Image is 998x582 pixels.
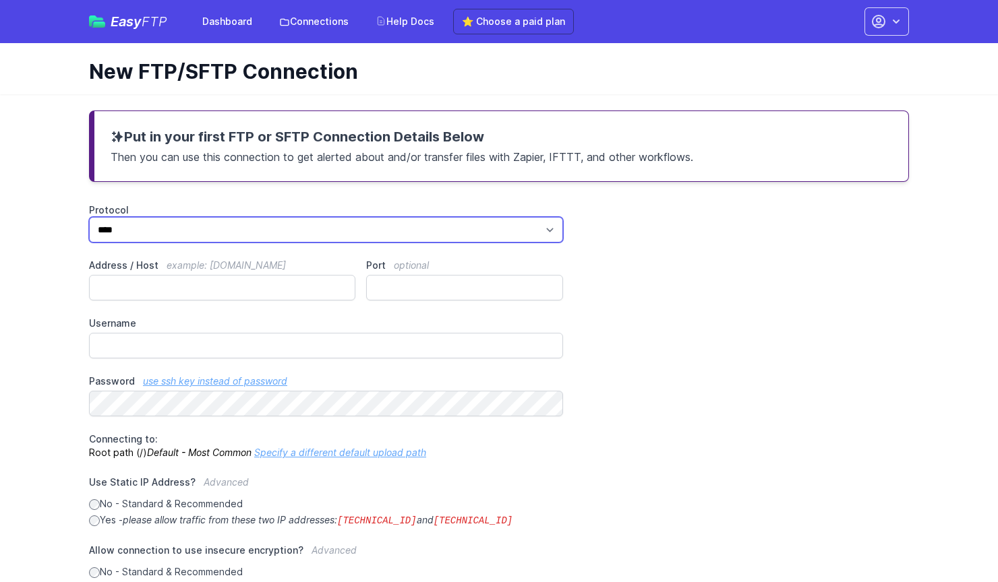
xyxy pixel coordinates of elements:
[89,15,167,28] a: EasyFTP
[204,476,249,488] span: Advanced
[147,447,252,458] i: Default - Most Common
[89,544,563,565] label: Allow connection to use insecure encryption?
[123,514,512,525] i: please allow traffic from these two IP addresses: and
[89,499,100,510] input: No - Standard & Recommended
[89,59,898,84] h1: New FTP/SFTP Connection
[142,13,167,30] span: FTP
[368,9,442,34] a: Help Docs
[89,317,563,330] label: Username
[89,513,563,527] label: Yes -
[89,432,563,459] p: Root path (/)
[271,9,357,34] a: Connections
[89,515,100,526] input: Yes -please allow traffic from these two IP addresses:[TECHNICAL_ID]and[TECHNICAL_ID]
[89,497,563,511] label: No - Standard & Recommended
[89,375,563,388] label: Password
[111,127,892,146] h3: Put in your first FTP or SFTP Connection Details Below
[167,259,286,271] span: example: [DOMAIN_NAME]
[453,9,574,34] a: ⭐ Choose a paid plan
[89,567,100,578] input: No - Standard & Recommended
[394,259,429,271] span: optional
[89,433,158,445] span: Connecting to:
[89,15,105,28] img: easyftp_logo.png
[89,476,563,497] label: Use Static IP Address?
[312,544,357,556] span: Advanced
[434,515,513,526] code: [TECHNICAL_ID]
[143,375,287,387] a: use ssh key instead of password
[337,515,417,526] code: [TECHNICAL_ID]
[111,15,167,28] span: Easy
[366,259,563,272] label: Port
[89,259,355,272] label: Address / Host
[89,565,563,579] label: No - Standard & Recommended
[194,9,260,34] a: Dashboard
[254,447,426,458] a: Specify a different default upload path
[89,203,563,217] label: Protocol
[111,146,892,165] p: Then you can use this connection to get alerted about and/or transfer files with Zapier, IFTTT, a...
